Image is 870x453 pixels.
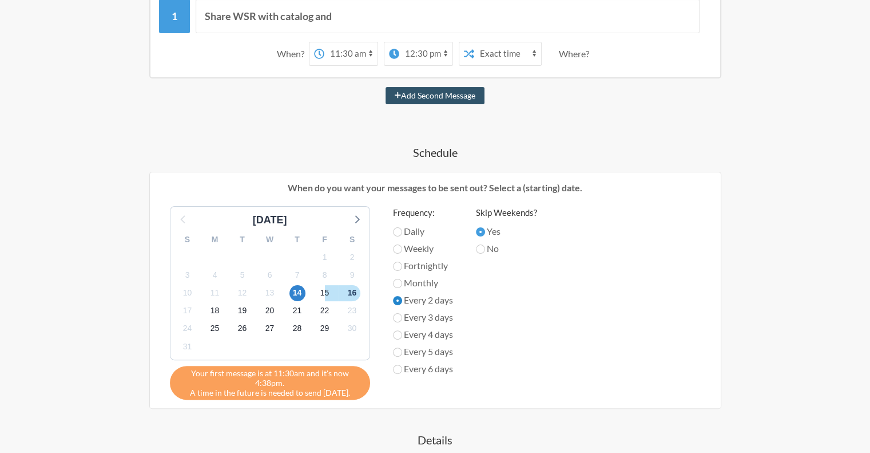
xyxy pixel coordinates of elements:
[277,42,309,66] div: When?
[317,249,333,265] span: Monday, September 1, 2025
[393,362,453,376] label: Every 6 days
[262,285,278,301] span: Saturday, September 13, 2025
[393,206,453,219] label: Frequency:
[256,231,284,249] div: W
[104,432,767,448] h4: Details
[476,224,537,238] label: Yes
[393,365,402,374] input: Every 6 days
[174,231,201,249] div: S
[393,224,453,238] label: Daily
[262,321,278,337] span: Saturday, September 27, 2025
[393,276,453,290] label: Monthly
[317,303,333,319] span: Monday, September 22, 2025
[289,285,305,301] span: Sunday, September 14, 2025
[262,303,278,319] span: Saturday, September 20, 2025
[344,321,360,337] span: Tuesday, September 30, 2025
[559,42,594,66] div: Where?
[262,267,278,283] span: Saturday, September 6, 2025
[476,242,537,255] label: No
[344,249,360,265] span: Tuesday, September 2, 2025
[104,144,767,160] h4: Schedule
[393,227,402,237] input: Daily
[393,313,402,322] input: Every 3 days
[476,245,485,254] input: No
[393,330,402,340] input: Every 4 days
[289,303,305,319] span: Sunday, September 21, 2025
[180,303,196,319] span: Wednesday, September 17, 2025
[317,267,333,283] span: Monday, September 8, 2025
[476,206,537,219] label: Skip Weekends?
[235,303,251,319] span: Friday, September 19, 2025
[158,181,712,195] p: When do you want your messages to be sent out? Select a (starting) date.
[317,285,333,301] span: Monday, September 15, 2025
[289,267,305,283] span: Sunday, September 7, 2025
[393,345,453,359] label: Every 5 days
[180,267,196,283] span: Wednesday, September 3, 2025
[344,285,360,301] span: Tuesday, September 16, 2025
[248,212,292,228] div: [DATE]
[284,231,311,249] div: T
[393,279,402,288] input: Monthly
[180,285,196,301] span: Wednesday, September 10, 2025
[386,87,484,104] button: Add Second Message
[476,227,485,237] input: Yes
[344,267,360,283] span: Tuesday, September 9, 2025
[207,303,223,319] span: Thursday, September 18, 2025
[207,321,223,337] span: Thursday, September 25, 2025
[235,285,251,301] span: Friday, September 12, 2025
[207,285,223,301] span: Thursday, September 11, 2025
[235,267,251,283] span: Friday, September 5, 2025
[207,267,223,283] span: Thursday, September 4, 2025
[393,293,453,307] label: Every 2 days
[393,242,453,255] label: Weekly
[393,348,402,357] input: Every 5 days
[393,259,453,273] label: Fortnightly
[393,328,453,341] label: Every 4 days
[180,321,196,337] span: Wednesday, September 24, 2025
[393,296,402,305] input: Every 2 days
[289,321,305,337] span: Sunday, September 28, 2025
[339,231,366,249] div: S
[344,303,360,319] span: Tuesday, September 23, 2025
[201,231,229,249] div: M
[393,310,453,324] label: Every 3 days
[235,321,251,337] span: Friday, September 26, 2025
[311,231,339,249] div: F
[180,338,196,354] span: Wednesday, October 1, 2025
[393,245,402,254] input: Weekly
[393,262,402,271] input: Fortnightly
[170,366,370,400] div: A time in the future is needed to send [DATE].
[229,231,256,249] div: T
[178,368,361,388] span: Your first message is at 11:30am and it's now 4:38pm.
[317,321,333,337] span: Monday, September 29, 2025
